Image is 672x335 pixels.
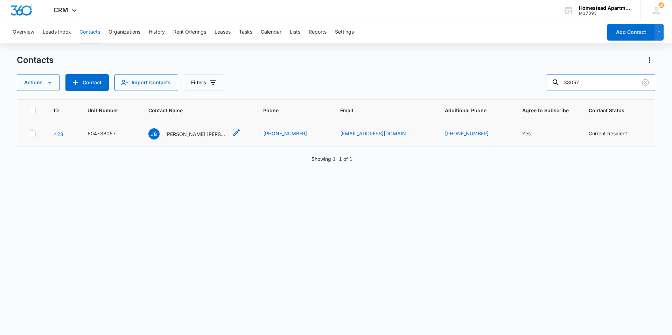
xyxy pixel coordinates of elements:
[335,21,354,43] button: Settings
[54,6,68,14] span: CRM
[13,21,34,43] button: Overview
[589,130,627,137] div: Current Resident
[215,21,231,43] button: Leases
[148,107,237,114] span: Contact Name
[43,21,71,43] button: Leads Inbox
[311,155,352,163] p: Showing 1-1 of 1
[263,107,313,114] span: Phone
[522,107,572,114] span: Agree to Subscribe
[522,130,543,138] div: Agree to Subscribe - Yes - Select to Edit Field
[644,55,655,66] button: Actions
[658,2,664,8] div: notifications count
[108,21,140,43] button: Organizations
[340,130,410,137] a: [EMAIL_ADDRESS][DOMAIN_NAME]
[87,130,116,137] div: 604-38057
[149,21,165,43] button: History
[607,24,654,41] button: Add Contact
[173,21,206,43] button: Rent Offerings
[340,130,423,138] div: Email - Jnbelveal@yahoo.com - Select to Edit Field
[87,107,132,114] span: Unit Number
[148,128,241,140] div: Contact Name - James Belveal Bayden Belveal - Select to Edit Field
[445,130,501,138] div: Additional Phone - (970) 342-1484 - Select to Edit Field
[79,21,100,43] button: Contacts
[17,74,60,91] button: Actions
[589,130,640,138] div: Contact Status - Current Resident - Select to Edit Field
[114,74,178,91] button: Import Contacts
[261,21,281,43] button: Calendar
[239,21,252,43] button: Tasks
[658,2,664,8] span: 205
[263,130,320,138] div: Phone - (970) 646-2765 - Select to Edit Field
[17,55,54,65] h1: Contacts
[522,130,531,137] div: Yes
[589,107,633,114] span: Contact Status
[579,5,630,11] div: account name
[165,130,228,138] p: [PERSON_NAME] [PERSON_NAME]
[445,130,489,137] a: [PHONE_NUMBER]
[87,130,128,138] div: Unit Number - 604-38057 - Select to Edit Field
[640,77,651,88] button: Clear
[546,74,655,91] input: Search Contacts
[290,21,300,43] button: Lists
[340,107,418,114] span: Email
[54,107,61,114] span: ID
[579,11,630,16] div: account id
[445,107,505,114] span: Additional Phone
[184,74,223,91] button: Filters
[54,131,63,137] a: Navigate to contact details page for James Belveal Bayden Belveal
[65,74,109,91] button: Add Contact
[263,130,307,137] a: [PHONE_NUMBER]
[148,128,160,140] span: JB
[309,21,327,43] button: Reports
